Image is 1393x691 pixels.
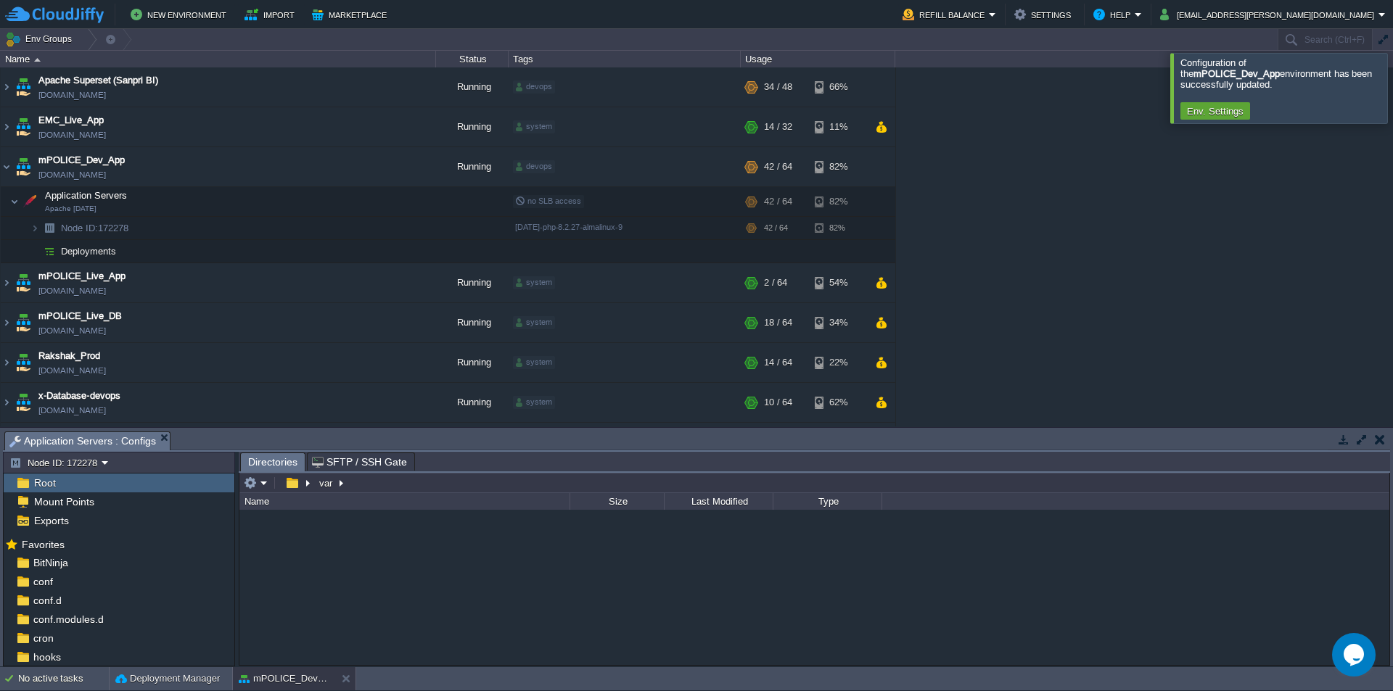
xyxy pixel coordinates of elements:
[1,303,12,342] img: AMDAwAAAACH5BAEAAAAALAAAAAABAAEAAAICRAEAOw==
[19,539,67,550] a: Favorites
[1,423,12,462] img: AMDAwAAAACH5BAEAAAAALAAAAAABAAEAAAICRAEAOw==
[317,476,336,489] button: var
[764,303,792,342] div: 18 / 64
[436,67,509,107] div: Running
[815,423,862,462] div: 23%
[30,650,63,663] span: hooks
[1,343,12,382] img: AMDAwAAAACH5BAEAAAAALAAAAAABAAEAAAICRAEAOw==
[30,613,106,626] a: conf.modules.d
[13,343,33,382] img: AMDAwAAAACH5BAEAAAAALAAAAAABAAEAAAICRAEAOw==
[764,423,787,462] div: 2 / 32
[245,6,299,23] button: Import
[1093,6,1135,23] button: Help
[30,240,39,262] img: AMDAwAAAACH5BAEAAAAALAAAAAABAAEAAAICRAEAOw==
[764,263,787,302] div: 2 / 64
[18,667,109,690] div: No active tasks
[764,343,792,382] div: 14 / 64
[30,556,70,569] a: BitNinja
[59,245,118,257] a: Deployments
[741,51,895,67] div: Usage
[1014,6,1075,23] button: Settings
[815,263,862,302] div: 54%
[30,594,64,607] a: conf.d
[13,423,33,462] img: AMDAwAAAACH5BAEAAAAALAAAAAABAAEAAAICRAEAOw==
[815,343,862,382] div: 22%
[13,263,33,302] img: AMDAwAAAACH5BAEAAAAALAAAAAABAAEAAAICRAEAOw==
[13,303,33,342] img: AMDAwAAAACH5BAEAAAAALAAAAAABAAEAAAICRAEAOw==
[13,67,33,107] img: AMDAwAAAACH5BAEAAAAALAAAAAABAAEAAAICRAEAOw==
[38,309,122,323] a: mPOLICE_Live_DB
[815,67,862,107] div: 66%
[38,167,106,182] a: [DOMAIN_NAME]
[436,147,509,186] div: Running
[1,383,12,422] img: AMDAwAAAACH5BAEAAAAALAAAAAABAAEAAAICRAEAOw==
[513,276,555,289] div: system
[38,284,106,298] a: [DOMAIN_NAME]
[815,303,862,342] div: 34%
[815,147,862,186] div: 82%
[239,671,330,686] button: mPOLICE_Dev_App
[38,363,106,378] a: [DOMAIN_NAME]
[436,423,509,462] div: Running
[515,196,581,205] span: no SLB access
[1332,633,1378,676] iframe: chat widget
[13,147,33,186] img: AMDAwAAAACH5BAEAAAAALAAAAAABAAEAAAICRAEAOw==
[30,575,55,588] a: conf
[1,51,435,67] div: Name
[38,389,120,403] a: x-Database-devops
[9,432,156,450] span: Application Servers : Configs
[764,383,792,422] div: 10 / 64
[39,240,59,262] img: AMDAwAAAACH5BAEAAAAALAAAAAABAAEAAAICRAEAOw==
[764,147,792,186] div: 42 / 64
[38,269,126,284] a: mPOLICE_Live_App
[1,263,12,302] img: AMDAwAAAACH5BAEAAAAALAAAAAABAAEAAAICRAEAOw==
[436,263,509,302] div: Running
[513,160,555,173] div: devops
[38,403,106,418] span: [DOMAIN_NAME]
[44,189,129,202] span: Application Servers
[39,217,59,239] img: AMDAwAAAACH5BAEAAAAALAAAAAABAAEAAAICRAEAOw==
[571,493,664,510] div: Size
[10,187,19,216] img: AMDAwAAAACH5BAEAAAAALAAAAAABAAEAAAICRAEAOw==
[1160,6,1378,23] button: [EMAIL_ADDRESS][PERSON_NAME][DOMAIN_NAME]
[513,396,555,409] div: system
[59,222,131,234] span: 172278
[30,632,56,645] a: cron
[38,88,106,102] a: [DOMAIN_NAME]
[31,495,96,508] a: Mount Points
[312,6,391,23] button: Marketplace
[513,80,555,94] div: devops
[1,67,12,107] img: AMDAwAAAACH5BAEAAAAALAAAAAABAAEAAAICRAEAOw==
[312,453,407,471] span: SFTP / SSH Gate
[45,204,96,213] span: Apache [DATE]
[31,476,58,489] a: Root
[61,223,98,233] span: Node ID:
[903,6,989,23] button: Refill Balance
[513,316,555,329] div: system
[774,493,882,510] div: Type
[815,107,862,146] div: 11%
[44,190,129,201] a: Application ServersApache [DATE]
[509,51,740,67] div: Tags
[38,73,158,88] a: Apache Superset (Sanpri BI)
[515,223,622,231] span: [DATE]-php-8.2.27-almalinux-9
[815,217,862,239] div: 82%
[764,107,792,146] div: 14 / 32
[513,356,555,369] div: system
[13,107,33,146] img: AMDAwAAAACH5BAEAAAAALAAAAAABAAEAAAICRAEAOw==
[115,671,220,686] button: Deployment Manager
[38,128,106,142] a: [DOMAIN_NAME]
[38,113,104,128] a: EMC_Live_App
[437,51,508,67] div: Status
[31,514,71,527] span: Exports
